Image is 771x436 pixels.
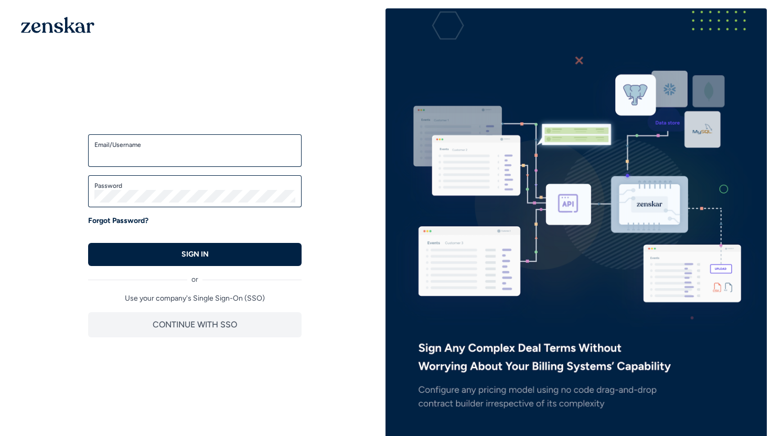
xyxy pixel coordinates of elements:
[88,266,302,285] div: or
[88,243,302,266] button: SIGN IN
[94,141,295,149] label: Email/Username
[88,216,148,226] a: Forgot Password?
[88,312,302,337] button: CONTINUE WITH SSO
[88,293,302,304] p: Use your company's Single Sign-On (SSO)
[94,182,295,190] label: Password
[21,17,94,33] img: 1OGAJ2xQqyY4LXKgY66KYq0eOWRCkrZdAb3gUhuVAqdWPZE9SRJmCz+oDMSn4zDLXe31Ii730ItAGKgCKgCCgCikA4Av8PJUP...
[181,249,209,260] p: SIGN IN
